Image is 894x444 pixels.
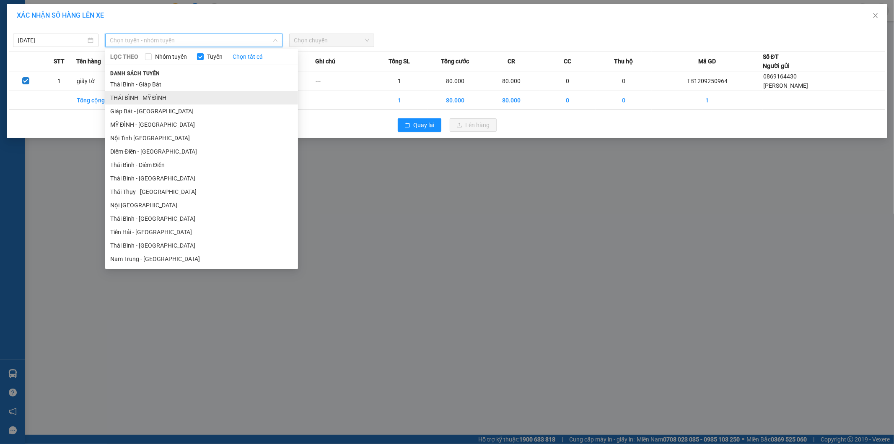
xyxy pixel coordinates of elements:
td: 80.000 [483,91,539,110]
span: Danh sách tuyến [105,70,165,77]
span: Tên hàng [76,57,101,66]
span: STT [54,57,65,66]
span: LỌC THEO [110,52,138,61]
span: Nhóm tuyến [152,52,190,61]
span: CR [508,57,515,66]
td: TB1209250964 [652,71,763,91]
span: Quay lại [414,120,435,130]
td: 0 [539,71,596,91]
li: Giáp Bát - [GEOGRAPHIC_DATA] [105,104,298,118]
td: Tổng cộng [76,91,132,110]
li: Thái Bình - Diêm Điền [105,158,298,172]
button: uploadLên hàng [450,118,497,132]
div: Số ĐT Người gửi [763,52,790,71]
td: 1 [42,71,76,91]
td: 0 [596,71,652,91]
td: 1 [371,71,428,91]
span: Thu hộ [614,57,633,66]
span: Tuyến [204,52,226,61]
td: 0 [596,91,652,110]
span: rollback [404,122,410,129]
span: Tổng SL [389,57,410,66]
span: down [273,38,278,43]
li: Nội [GEOGRAPHIC_DATA] [105,198,298,212]
li: Thái Bình - [GEOGRAPHIC_DATA] [105,172,298,185]
input: 13/09/2025 [18,36,86,45]
span: [PERSON_NAME] [763,82,808,89]
span: 0869164430 [763,73,797,80]
li: Tiền Hải - [GEOGRAPHIC_DATA] [105,225,298,239]
span: XÁC NHẬN SỐ HÀNG LÊN XE [17,11,104,19]
button: Close [864,4,887,28]
li: Diêm Điền - [GEOGRAPHIC_DATA] [105,145,298,158]
td: 1 [652,91,763,110]
span: Chọn tuyến - nhóm tuyến [110,34,277,47]
span: Tổng cước [441,57,469,66]
td: 0 [539,91,596,110]
td: 80.000 [483,71,539,91]
button: rollbackQuay lại [398,118,441,132]
span: Chọn chuyến [294,34,370,47]
td: 80.000 [428,91,484,110]
td: 1 [371,91,428,110]
li: THÁI BÌNH - MỸ ĐÌNH [105,91,298,104]
li: Nội Tỉnh [GEOGRAPHIC_DATA] [105,131,298,145]
span: Ghi chú [315,57,335,66]
li: Thái Bình - [GEOGRAPHIC_DATA] [105,239,298,252]
li: Nam Trung - [GEOGRAPHIC_DATA] [105,252,298,266]
span: close [872,12,879,19]
span: Mã GD [698,57,716,66]
li: MỸ ĐÌNH - [GEOGRAPHIC_DATA] [105,118,298,131]
li: Thái Bình - [GEOGRAPHIC_DATA] [105,212,298,225]
li: Thái Bình - Giáp Bát [105,78,298,91]
li: Thái Thụy - [GEOGRAPHIC_DATA] [105,185,298,198]
a: Chọn tất cả [233,52,263,61]
td: 80.000 [428,71,484,91]
td: --- [315,71,371,91]
span: CC [564,57,571,66]
td: giấy tờ [76,71,132,91]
